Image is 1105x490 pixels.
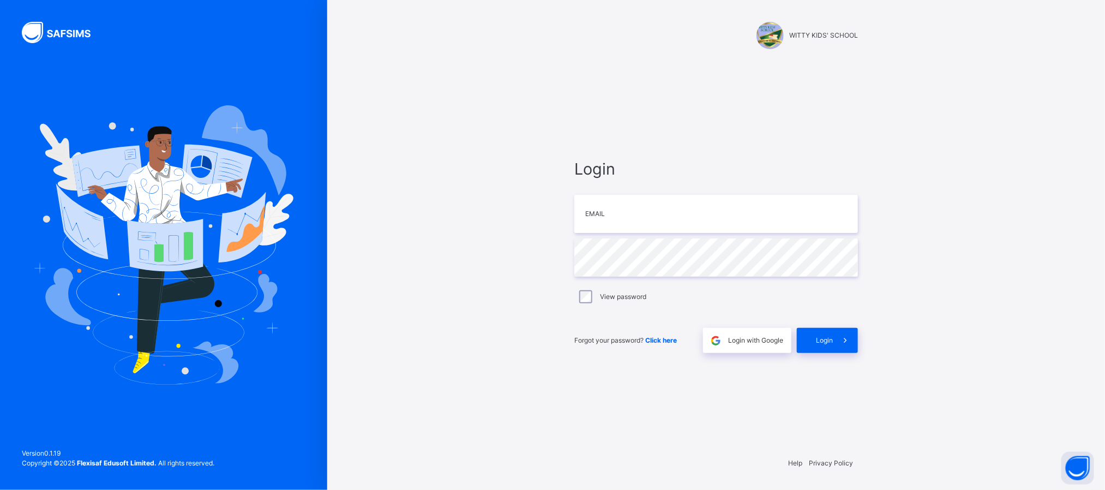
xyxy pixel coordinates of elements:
[710,334,722,347] img: google.396cfc9801f0270233282035f929180a.svg
[788,459,802,467] a: Help
[34,105,293,385] img: Hero Image
[77,459,157,467] strong: Flexisaf Edusoft Limited.
[789,31,858,40] span: WITTY KIDS' SCHOOL
[728,336,783,345] span: Login with Google
[22,22,104,43] img: SAFSIMS Logo
[600,292,646,302] label: View password
[809,459,853,467] a: Privacy Policy
[22,459,214,467] span: Copyright © 2025 All rights reserved.
[1061,452,1094,485] button: Open asap
[574,336,677,344] span: Forgot your password?
[645,336,677,344] a: Click here
[816,336,833,345] span: Login
[22,449,214,458] span: Version 0.1.19
[574,157,858,181] span: Login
